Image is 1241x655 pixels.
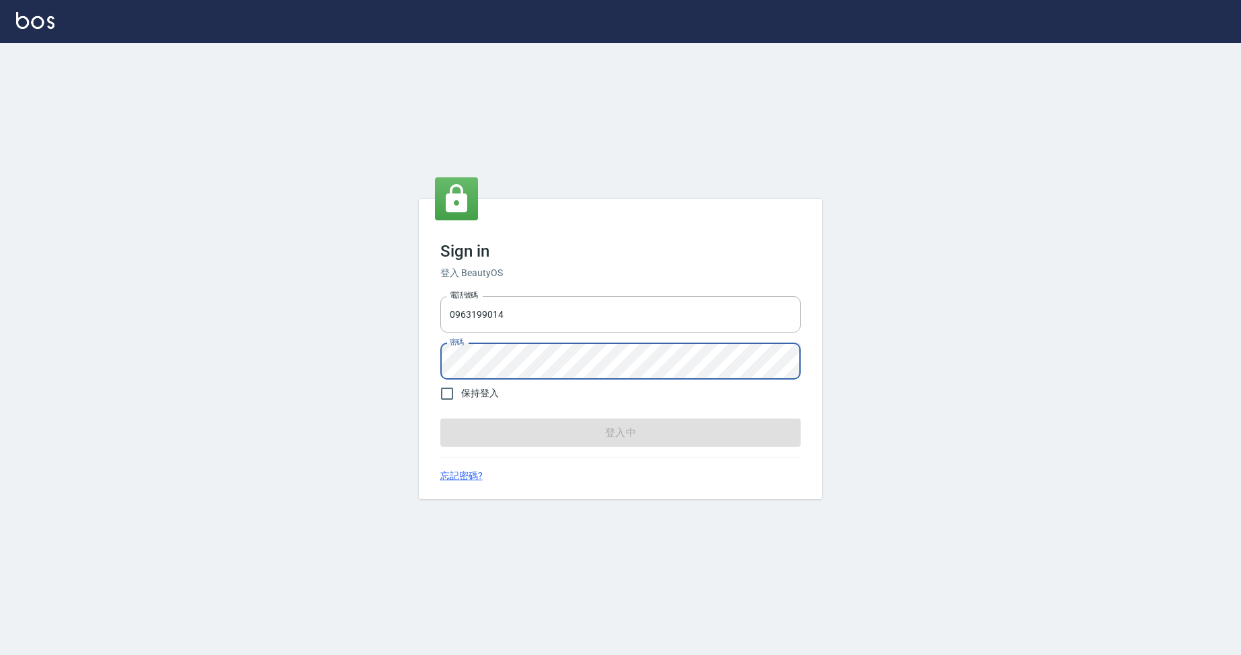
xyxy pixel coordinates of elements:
label: 密碼 [450,337,464,347]
h6: 登入 BeautyOS [440,266,801,280]
span: 保持登入 [461,386,499,400]
a: 忘記密碼? [440,469,483,483]
img: Logo [16,12,54,29]
h3: Sign in [440,242,801,261]
label: 電話號碼 [450,290,478,300]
